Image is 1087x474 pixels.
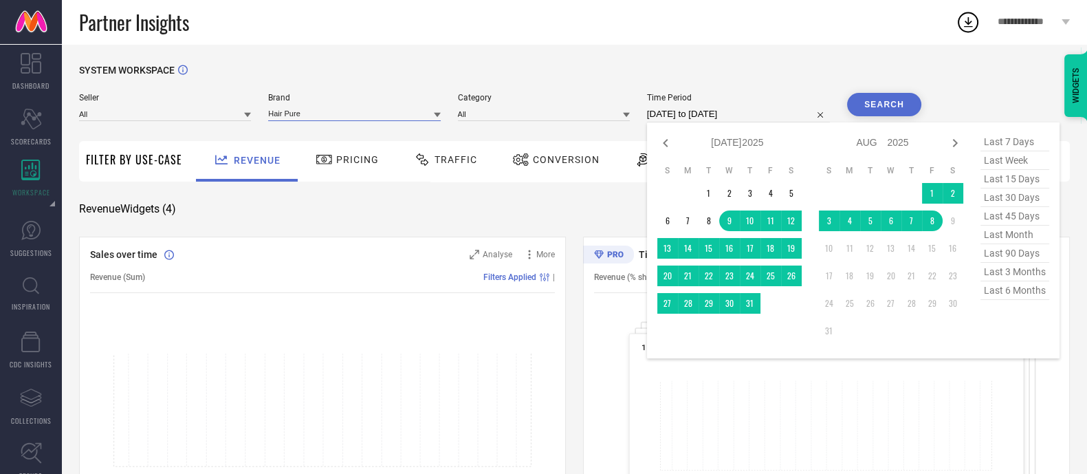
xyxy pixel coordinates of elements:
span: Revenue [234,155,281,166]
td: Tue Aug 19 2025 [860,266,881,286]
span: last 90 days [980,244,1049,263]
th: Saturday [943,165,963,176]
span: Time Period [647,93,830,103]
td: Wed Aug 13 2025 [881,238,901,259]
td: Wed Jul 16 2025 [719,238,740,259]
span: Filter By Use-Case [86,151,182,168]
td: Mon Aug 11 2025 [839,238,860,259]
td: Wed Aug 27 2025 [881,293,901,314]
td: Mon Jul 14 2025 [678,238,699,259]
td: Fri Aug 22 2025 [922,266,943,286]
span: CDC INSIGHTS [10,359,52,369]
td: Wed Jul 30 2025 [719,293,740,314]
td: Sun Aug 03 2025 [819,211,839,231]
td: Sun Aug 24 2025 [819,293,839,314]
span: Filters Applied [483,272,536,282]
span: Seller [79,93,251,103]
td: Thu Aug 14 2025 [901,238,922,259]
span: Revenue (% share) [594,272,661,282]
td: Fri Aug 15 2025 [922,238,943,259]
th: Sunday [819,165,839,176]
span: Revenue Widgets ( 4 ) [79,202,176,216]
td: Mon Aug 04 2025 [839,211,860,231]
td: Sun Aug 10 2025 [819,238,839,259]
td: Sun Aug 17 2025 [819,266,839,286]
td: Sat Jul 19 2025 [781,238,802,259]
th: Tuesday [860,165,881,176]
svg: Zoom [470,250,479,259]
td: Sat Aug 30 2025 [943,293,963,314]
span: Revenue (Sum) [90,272,145,282]
td: Tue Jul 15 2025 [699,238,719,259]
td: Tue Jul 01 2025 [699,183,719,204]
div: Premium [583,246,634,266]
span: SCORECARDS [11,136,52,147]
span: SUGGESTIONS [10,248,52,258]
td: Fri Aug 08 2025 [922,211,943,231]
div: Previous month [657,135,674,151]
span: Conversion [533,154,600,165]
span: More [536,250,555,259]
span: Partner Insights [79,8,189,36]
th: Friday [760,165,781,176]
td: Fri Aug 01 2025 [922,183,943,204]
td: Fri Jul 04 2025 [760,183,781,204]
td: Sun Jul 06 2025 [657,211,678,231]
td: Sat Aug 23 2025 [943,266,963,286]
td: Wed Aug 20 2025 [881,266,901,286]
td: Fri Aug 29 2025 [922,293,943,314]
td: Sun Jul 27 2025 [657,293,678,314]
td: Tue Aug 12 2025 [860,238,881,259]
td: Wed Jul 23 2025 [719,266,740,286]
span: SYSTEM WORKSPACE [79,65,175,76]
div: Open download list [956,10,980,34]
td: Mon Aug 18 2025 [839,266,860,286]
td: Tue Jul 08 2025 [699,211,719,231]
td: Mon Jul 28 2025 [678,293,699,314]
th: Wednesday [881,165,901,176]
span: Category [458,93,630,103]
th: Saturday [781,165,802,176]
td: Tue Aug 05 2025 [860,211,881,231]
td: Wed Jul 09 2025 [719,211,740,231]
td: Sat Aug 09 2025 [943,211,963,231]
span: DASHBOARD [12,80,50,91]
span: last month [980,226,1049,244]
td: Sun Jul 20 2025 [657,266,678,286]
td: Thu Aug 28 2025 [901,293,922,314]
td: Sat Jul 12 2025 [781,211,802,231]
td: Thu Aug 07 2025 [901,211,922,231]
span: last 30 days [980,188,1049,207]
th: Thursday [901,165,922,176]
th: Wednesday [719,165,740,176]
td: Mon Aug 25 2025 [839,293,860,314]
span: last 3 months [980,263,1049,281]
span: INSPIRATION [12,301,50,312]
td: Sun Jul 13 2025 [657,238,678,259]
td: Sat Jul 05 2025 [781,183,802,204]
span: 1 STOP FASHION [641,343,705,352]
td: Thu Jul 24 2025 [740,266,760,286]
td: Fri Jul 18 2025 [760,238,781,259]
td: Fri Jul 11 2025 [760,211,781,231]
div: Next month [947,135,963,151]
td: Sat Aug 16 2025 [943,238,963,259]
td: Thu Jul 31 2025 [740,293,760,314]
td: Wed Jul 02 2025 [719,183,740,204]
span: COLLECTIONS [11,416,52,426]
td: Thu Aug 21 2025 [901,266,922,286]
td: Mon Jul 07 2025 [678,211,699,231]
td: Sat Aug 02 2025 [943,183,963,204]
span: last week [980,151,1049,170]
th: Friday [922,165,943,176]
span: last 45 days [980,207,1049,226]
span: Tier Wise Transactions [639,249,740,260]
span: WORKSPACE [12,187,50,197]
td: Wed Aug 06 2025 [881,211,901,231]
span: Sales over time [90,249,157,260]
th: Sunday [657,165,678,176]
td: Thu Jul 17 2025 [740,238,760,259]
td: Tue Jul 29 2025 [699,293,719,314]
td: Thu Jul 10 2025 [740,211,760,231]
td: Fri Jul 25 2025 [760,266,781,286]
